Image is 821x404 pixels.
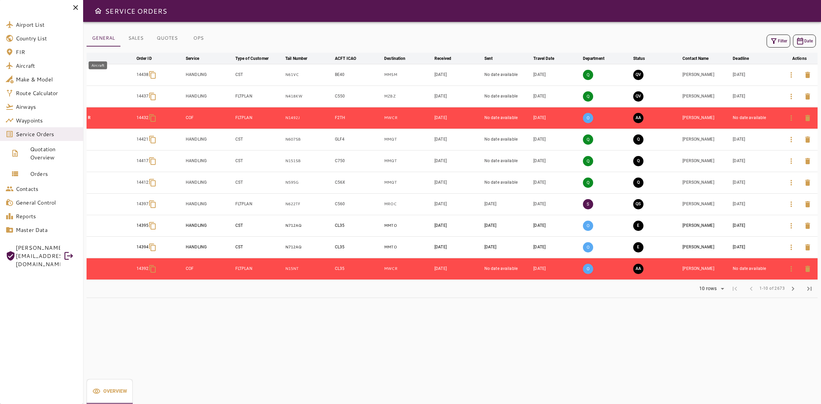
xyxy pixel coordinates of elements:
td: [PERSON_NAME] [681,107,731,129]
td: [DATE] [532,107,581,129]
td: CST [234,150,284,172]
span: [PERSON_NAME][EMAIL_ADDRESS][DOMAIN_NAME] [16,244,60,268]
div: Status [633,54,645,63]
td: CL35 [334,215,383,236]
button: EXECUTION [633,242,643,252]
button: AWAITING ASSIGNMENT [633,264,643,274]
button: Details [783,88,799,105]
td: No date available [483,107,532,129]
button: Delete [799,131,816,148]
td: [DATE] [433,236,483,258]
td: COF [184,258,234,279]
button: Delete [799,88,816,105]
td: HANDLING [184,236,234,258]
button: QUOTE SENT [633,199,643,209]
p: R [88,115,133,121]
span: Route Calculator [16,89,78,97]
button: QUOTES [151,30,183,47]
td: [DATE] [532,193,581,215]
td: FLTPLAN [234,193,284,215]
td: C560 [334,193,383,215]
td: COF [184,107,234,129]
p: O [583,113,593,123]
div: Service [186,54,199,63]
span: Received [434,54,460,63]
div: Department [583,54,604,63]
td: No date available [483,172,532,193]
span: Aircraft [16,62,78,70]
td: [DATE] [433,107,483,129]
td: [PERSON_NAME] [681,129,731,150]
span: FIR [16,48,78,56]
button: Filter [767,35,790,48]
td: HANDLING [184,129,234,150]
td: [PERSON_NAME] [681,64,731,86]
p: N595G [285,180,332,185]
span: General Control [16,198,78,207]
button: Details [783,110,799,126]
button: Delete [799,239,816,256]
div: Aircraft [89,62,107,69]
p: MWCR [384,266,432,272]
p: Q [583,178,593,188]
td: [PERSON_NAME] [681,215,731,236]
td: [DATE] [532,150,581,172]
button: Delete [799,110,816,126]
p: Q [583,70,593,80]
span: Master Data [16,226,78,234]
td: [DATE] [483,215,532,236]
button: Details [783,196,799,212]
span: last_page [805,285,813,293]
td: C550 [334,86,383,107]
span: Airways [16,103,78,111]
td: [DATE] [731,86,781,107]
button: SALES [120,30,151,47]
td: [DATE] [731,215,781,236]
span: Contact Name [682,54,718,63]
button: Date [793,35,816,48]
td: [PERSON_NAME] [681,236,731,258]
h6: SERVICE ORDERS [105,5,167,16]
p: MMTO [384,244,432,250]
td: [DATE] [532,172,581,193]
button: AWAITING ASSIGNMENT [633,113,643,123]
span: Next Page [785,281,801,297]
td: CST [234,172,284,193]
p: N15NT [285,266,332,272]
span: 1-10 of 2673 [759,285,785,292]
p: N712AQ [285,244,332,250]
p: MWCR [384,115,432,121]
td: FLTPLAN [234,107,284,129]
span: Service Orders [16,130,78,138]
p: MMQT [384,136,432,142]
p: N418KW [285,93,332,99]
button: QUOTING [633,178,643,188]
span: Sent [484,54,502,63]
p: N1492J [285,115,332,121]
div: Order ID [136,54,152,63]
button: Details [783,174,799,191]
p: N151SB [285,158,332,164]
div: 10 rows [695,284,727,294]
td: [DATE] [532,129,581,150]
span: Waypoints [16,116,78,125]
td: F2TH [334,107,383,129]
p: O [583,221,593,231]
td: FLTPLAN [234,86,284,107]
div: Tail Number [285,54,307,63]
td: [DATE] [731,172,781,193]
button: Delete [799,196,816,212]
p: Q [583,156,593,166]
p: 14395 [136,223,149,229]
button: QUOTING [633,134,643,145]
p: MMTO [384,223,432,229]
td: No date available [483,86,532,107]
p: N61VC [285,72,332,78]
td: HANDLING [184,150,234,172]
span: Status [633,54,654,63]
p: Q [583,134,593,145]
div: Deadline [733,54,749,63]
span: Make & Model [16,75,78,83]
span: Previous Page [743,281,759,297]
td: [PERSON_NAME] [681,150,731,172]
